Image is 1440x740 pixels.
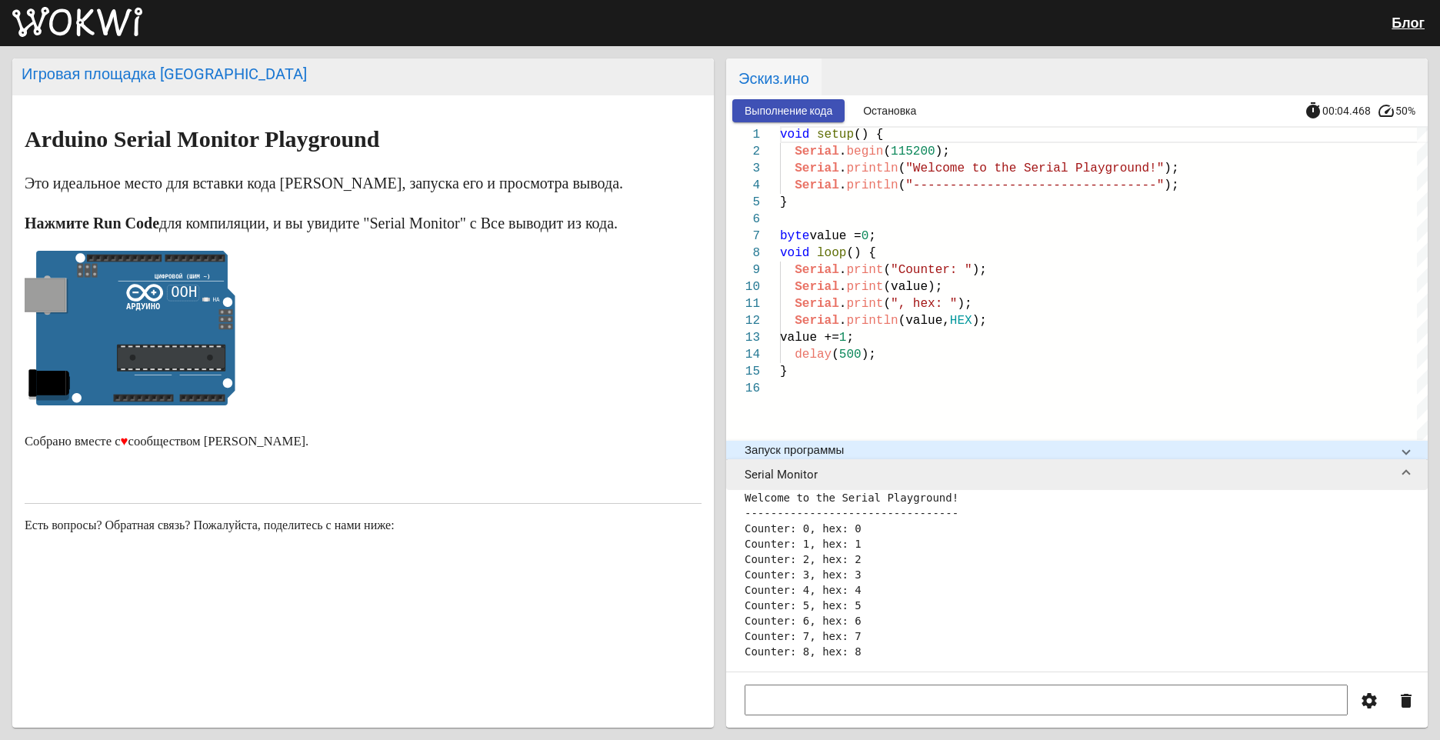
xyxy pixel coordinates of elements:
div: 11 [726,295,760,312]
div: 5 [726,194,760,211]
span: "Counter: " [891,263,972,277]
a: Блог [1392,15,1425,31]
span: println [846,162,898,175]
span: () { [846,246,875,260]
button: Остановка [851,99,928,122]
button: Выполнение кода [732,99,845,122]
textarea: Editor content;Press Alt+F1 for Accessibility Options. [780,126,781,127]
strong: Нажмите Run Code [25,215,159,232]
p: Это идеальное место для вставки кода [PERSON_NAME], запуска его и просмотра вывода. [25,171,702,195]
span: (value); [883,280,942,294]
span: 00:04.468 [1322,105,1371,117]
span: ♥ [121,434,128,448]
span: . [839,145,847,158]
span: Serial [795,280,839,294]
div: 3 [726,160,760,177]
span: Остановка [863,105,916,117]
span: ); [972,314,987,328]
span: Serial [795,178,839,192]
span: . [839,314,847,328]
span: setup [817,128,854,142]
span: ); [1164,178,1178,192]
span: ( [898,162,906,175]
span: . [839,178,847,192]
mat-icon: speed [1377,102,1395,120]
span: ); [862,348,876,362]
span: Serial [795,162,839,175]
small: Собрано вместе с сообществом [PERSON_NAME]. [25,434,308,448]
span: . [839,162,847,175]
span: print [846,297,883,311]
mat-expansion-panel-header: Запуск программы [726,441,1428,459]
div: 4 [726,177,760,194]
font: Игровая площадка [GEOGRAPHIC_DATA] [22,65,307,83]
span: Serial [795,297,839,311]
span: delay [795,348,832,362]
span: byte [780,229,809,243]
span: ); [972,263,987,277]
mat-icon: settings [1360,692,1378,710]
div: 6 [726,211,760,228]
span: . [839,263,847,277]
span: print [846,280,883,294]
img: Вокви [12,7,142,38]
div: 15 [726,363,760,380]
span: ); [1164,162,1178,175]
span: Выполнение кода [745,105,832,117]
span: ", hex: " [891,297,957,311]
span: . [839,280,847,294]
div: 12 [726,312,760,329]
div: 1 [726,126,760,143]
span: "Welcome to the Serial Playground!" [905,162,1164,175]
span: ( [883,263,891,277]
span: "---------------------------------" [905,178,1164,192]
mat-icon: timer [1304,102,1322,120]
span: ( [898,178,906,192]
div: 16 [726,380,760,397]
span: void [780,246,809,260]
span: loop [817,246,846,260]
span: ); [957,297,972,311]
mat-expansion-panel-header: Serial Monitor [726,459,1428,490]
span: 50% [1395,105,1428,116]
mat-panel-title: Запуск программы [745,443,1391,457]
span: . [839,297,847,311]
span: println [846,314,898,328]
span: ( [883,297,891,311]
span: ( [883,145,891,158]
mat-panel-title: Serial Monitor [745,468,1391,482]
span: Serial [795,263,839,277]
span: ( [832,348,839,362]
pre: Welcome to the Serial Playground! --------------------------------- Counter: 0, hex: 0 Counter: 1... [745,490,1409,659]
span: Serial [795,145,839,158]
span: begin [846,145,883,158]
span: HEX [950,314,972,328]
span: ; [846,331,854,345]
div: 2 [726,143,760,160]
span: () { [854,128,883,142]
span: (value, [898,314,950,328]
div: 14 [726,346,760,363]
div: 9 [726,262,760,278]
span: Эскиз.ино [726,58,822,95]
div: Serial Monitor [726,490,1428,728]
span: Есть вопросы? Обратная связь? Пожалуйста, поделитесь с нами ниже: [25,518,395,532]
span: 500 [839,348,862,362]
div: 7 [726,228,760,245]
span: } [780,195,788,209]
div: 8 [726,245,760,262]
span: void [780,128,809,142]
span: Serial [795,314,839,328]
mat-icon: delete [1397,692,1415,710]
span: ; [868,229,876,243]
div: 13 [726,329,760,346]
h2: Arduino Serial Monitor Playground [25,127,702,152]
span: print [846,263,883,277]
div: 10 [726,278,760,295]
p: для компиляции, и вы увидите "Serial Monitor" с Все выводит из кода. [25,211,702,235]
span: value = [809,229,861,243]
span: 115200 [891,145,935,158]
span: 0 [862,229,869,243]
span: ); [935,145,950,158]
span: 1 [839,331,847,345]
